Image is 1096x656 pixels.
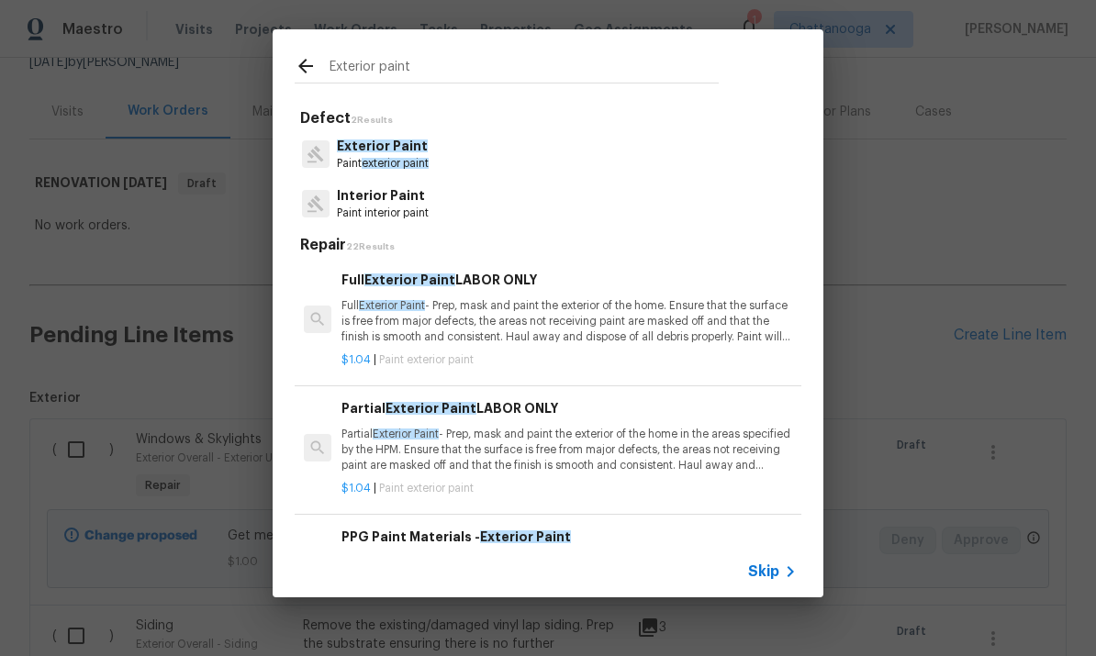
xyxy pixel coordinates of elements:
[341,527,797,547] h6: PPG Paint Materials -
[341,354,371,365] span: $1.04
[346,242,395,251] span: 22 Results
[386,402,476,415] span: Exterior Paint
[300,109,801,128] h5: Defect
[337,186,429,206] p: Interior Paint
[337,156,429,172] p: Paint
[337,206,429,221] p: Paint interior paint
[364,273,455,286] span: Exterior Paint
[362,158,429,169] span: exterior paint
[748,562,779,581] span: Skip
[373,428,439,439] span: Exterior Paint
[341,427,797,473] p: Partial - Prep, mask and paint the exterior of the home in the areas specified by the HPM. Ensure...
[341,483,371,494] span: $1.04
[379,483,474,494] span: Paint exterior paint
[341,298,797,345] p: Full - Prep, mask and paint the exterior of the home. Ensure that the surface is free from major ...
[341,352,797,368] p: |
[300,236,801,255] h5: Repair
[480,530,571,543] span: Exterior Paint
[337,139,428,152] span: Exterior Paint
[379,354,474,365] span: Paint exterior paint
[341,481,797,496] p: |
[351,116,393,125] span: 2 Results
[341,270,797,290] h6: Full LABOR ONLY
[341,398,797,418] h6: Partial LABOR ONLY
[359,300,425,311] span: Exterior Paint
[330,55,719,83] input: Search issues or repairs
